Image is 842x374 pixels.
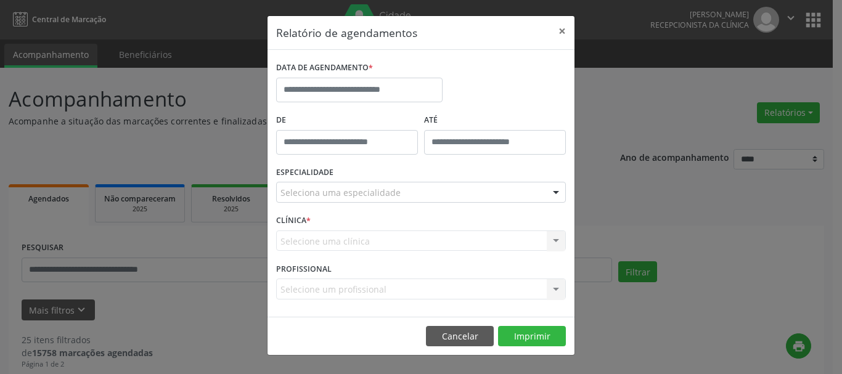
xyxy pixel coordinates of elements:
label: ESPECIALIDADE [276,163,333,182]
button: Cancelar [426,326,494,347]
label: De [276,111,418,130]
label: CLÍNICA [276,211,311,230]
button: Imprimir [498,326,566,347]
button: Close [550,16,574,46]
label: PROFISSIONAL [276,259,332,278]
span: Seleciona uma especialidade [280,186,401,199]
label: ATÉ [424,111,566,130]
h5: Relatório de agendamentos [276,25,417,41]
label: DATA DE AGENDAMENTO [276,59,373,78]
